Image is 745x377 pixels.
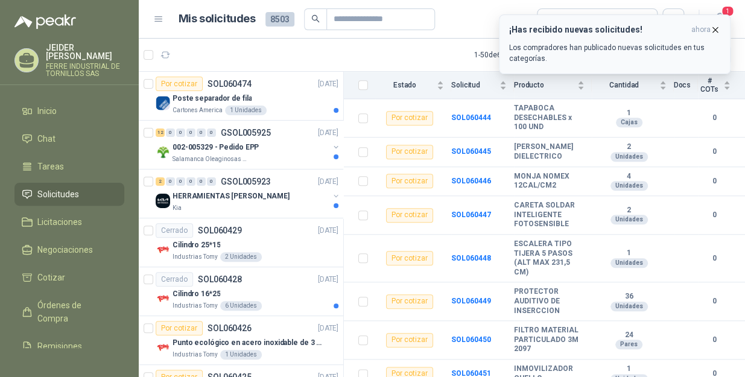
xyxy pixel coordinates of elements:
[173,252,218,262] p: Industrias Tomy
[318,127,338,139] p: [DATE]
[691,25,711,35] span: ahora
[14,294,124,330] a: Órdenes de Compra
[318,274,338,285] p: [DATE]
[37,215,82,229] span: Licitaciones
[198,226,242,235] p: SOL060429
[221,128,271,137] p: GSOL005925
[615,340,642,349] div: Pares
[386,174,433,188] div: Por cotizar
[592,142,667,152] b: 2
[186,128,195,137] div: 0
[514,142,585,161] b: [PERSON_NAME] DIELECTRICO
[592,172,667,182] b: 4
[451,177,491,185] a: SOL060446
[156,128,165,137] div: 12
[451,113,491,122] b: SOL060444
[545,13,570,26] div: Todas
[139,72,343,121] a: Por cotizarSOL060474[DATE] Company LogoPoste separador de filaCartones America1 Unidades
[698,334,731,346] b: 0
[208,324,252,332] p: SOL060426
[514,201,585,229] b: CARETA SOLDAR INTELIGENTE FOTOSENSIBLE
[156,174,341,213] a: 2 0 0 0 0 0 GSOL005923[DATE] Company LogoHERRAMIENTAS [PERSON_NAME]Kia
[514,287,585,315] b: PROTECTOR AUDITIVO DE INSERCCION
[197,128,206,137] div: 0
[197,177,206,186] div: 0
[156,242,170,257] img: Company Logo
[208,80,252,88] p: SOL060474
[698,176,731,187] b: 0
[156,96,170,110] img: Company Logo
[386,111,433,125] div: Por cotizar
[221,177,271,186] p: GSOL005923
[220,350,262,360] div: 1 Unidades
[499,14,731,74] button: ¡Has recibido nuevas solicitudes!ahora Los compradores han publicado nuevas solicitudes en tus ca...
[451,297,491,305] a: SOL060449
[386,294,433,309] div: Por cotizar
[207,177,216,186] div: 0
[173,142,259,153] p: 002-005329 - Pedido EPP
[14,266,124,289] a: Cotizar
[311,14,320,23] span: search
[698,296,731,307] b: 0
[610,258,648,268] div: Unidades
[179,10,256,28] h1: Mis solicitudes
[592,364,667,374] b: 1
[186,177,195,186] div: 0
[156,145,170,159] img: Company Logo
[37,340,82,353] span: Remisiones
[173,203,182,213] p: Kia
[451,147,491,156] a: SOL060445
[451,211,491,219] a: SOL060447
[610,302,648,311] div: Unidades
[592,81,657,89] span: Cantidad
[514,239,585,277] b: ESCALERA TIPO TIJERA 5 PASOS (ALT MAX 231,5 CM)
[698,112,731,124] b: 0
[698,77,721,93] span: # COTs
[37,188,79,201] span: Solicitudes
[156,291,170,306] img: Company Logo
[225,106,267,115] div: 1 Unidades
[14,127,124,150] a: Chat
[610,181,648,191] div: Unidades
[386,208,433,223] div: Por cotizar
[156,223,193,238] div: Cerrado
[592,109,667,118] b: 1
[166,177,175,186] div: 0
[14,14,76,29] img: Logo peakr
[674,72,699,99] th: Docs
[509,25,686,35] h3: ¡Has recibido nuevas solicitudes!
[14,335,124,358] a: Remisiones
[14,238,124,261] a: Negociaciones
[173,154,249,164] p: Salamanca Oleaginosas SAS
[592,72,674,99] th: Cantidad
[375,81,434,89] span: Estado
[514,81,575,89] span: Producto
[14,155,124,178] a: Tareas
[220,252,262,262] div: 2 Unidades
[474,45,553,65] div: 1 - 50 de 6525
[318,78,338,90] p: [DATE]
[173,288,220,300] p: Cilindro 16*25
[166,128,175,137] div: 0
[451,254,491,262] a: SOL060448
[207,128,216,137] div: 0
[176,128,185,137] div: 0
[156,340,170,355] img: Company Logo
[514,326,585,354] b: FILTRO MATERIAL PARTICULADO 3M 2097
[709,8,731,30] button: 1
[386,333,433,347] div: Por cotizar
[173,337,323,349] p: Punto ecológico en acero inoxidable de 3 puestos, con capacidad para 53 Litros por cada división.
[514,172,585,191] b: MONJA NOMEX 12CAL/CM2
[509,42,720,64] p: Los compradores han publicado nuevas solicitudes en tus categorías.
[14,211,124,233] a: Licitaciones
[592,292,667,302] b: 36
[173,350,218,360] p: Industrias Tomy
[173,239,220,251] p: Cilindro 25*15
[173,106,223,115] p: Cartones America
[173,301,218,311] p: Industrias Tomy
[592,206,667,215] b: 2
[37,299,113,325] span: Órdenes de Compra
